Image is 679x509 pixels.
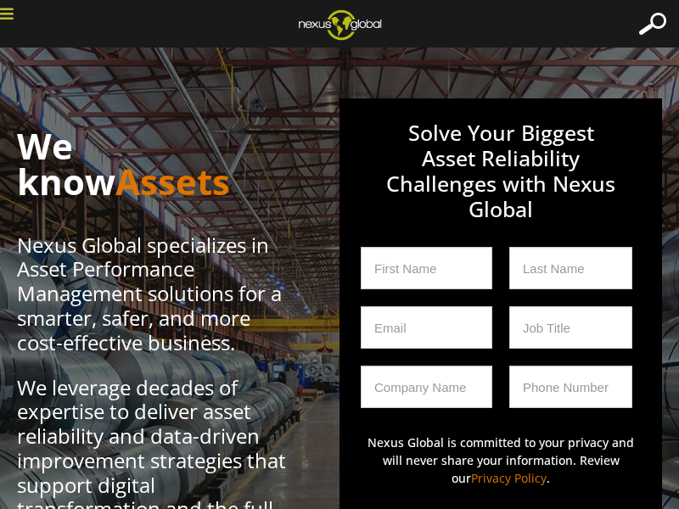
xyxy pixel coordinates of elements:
span: Assets [115,157,230,205]
p: Nexus Global specializes in Asset Performance Management solutions for a smarter, safer, and more... [17,233,289,355]
input: Phone Number [509,366,632,408]
h3: Solve Your Biggest Asset Reliability Challenges with Nexus Global [361,120,641,247]
input: Last Name [509,247,632,289]
img: ng_logo_web [285,4,395,45]
input: Company Name [361,366,492,408]
a: Privacy Policy [471,470,547,486]
p: Nexus Global is committed to your privacy and will never share your information. Review our . [361,433,641,487]
h1: We know [17,128,289,199]
input: First Name [361,247,492,289]
input: Email [361,306,492,349]
input: Job Title [509,306,632,349]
